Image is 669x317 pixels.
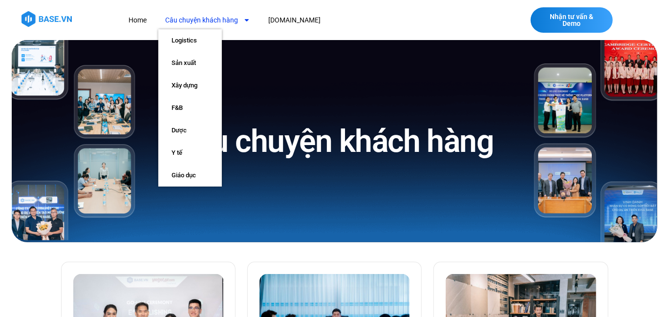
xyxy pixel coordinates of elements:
a: [DOMAIN_NAME] [261,11,328,29]
a: Logistics [158,29,222,52]
ul: Câu chuyện khách hàng [158,29,222,187]
a: Nhận tư vấn & Demo [531,7,613,33]
a: Câu chuyện khách hàng [158,11,258,29]
a: Y tế [158,142,222,164]
a: Home [122,11,154,29]
h1: Câu chuyện khách hàng [175,121,494,162]
nav: Menu [122,11,477,29]
a: Xây dựng [158,74,222,97]
a: F&B [158,97,222,119]
a: Giáo dục [158,164,222,187]
span: Nhận tư vấn & Demo [540,13,603,27]
a: Sản xuất [158,52,222,74]
a: Dược [158,119,222,142]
